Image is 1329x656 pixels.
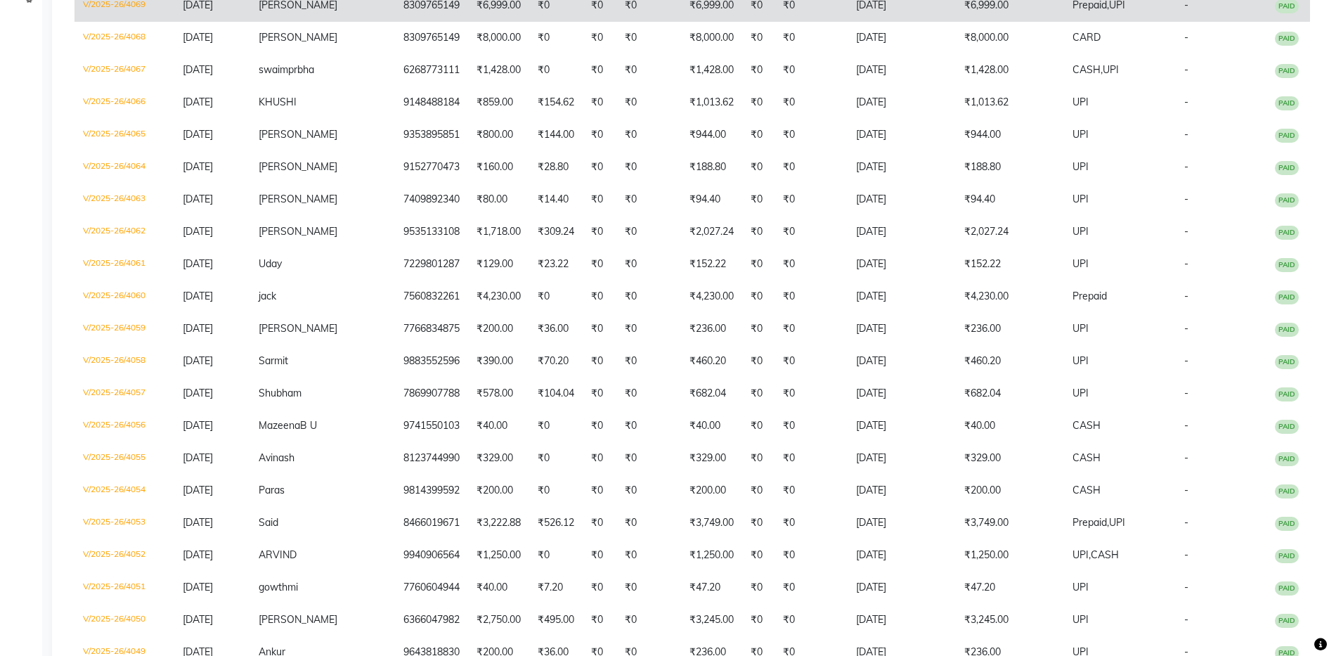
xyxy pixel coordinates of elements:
td: ₹682.04 [956,378,1064,410]
td: ₹70.20 [529,345,583,378]
td: ₹0 [616,86,681,119]
span: [DATE] [183,160,213,173]
span: UPI [1072,354,1089,367]
td: V/2025-26/4065 [74,119,174,151]
td: ₹188.80 [681,151,742,184]
td: ₹0 [616,184,681,216]
span: [DATE] [183,257,213,270]
span: KHUSHI [259,96,297,108]
td: ₹0 [583,54,616,86]
td: ₹0 [529,281,583,313]
span: - [1184,128,1188,141]
td: [DATE] [848,475,956,507]
td: ₹47.20 [681,572,742,604]
span: [DATE] [183,419,213,432]
td: ₹0 [583,313,616,345]
span: UPI [1072,128,1089,141]
td: ₹0 [616,54,681,86]
td: ₹154.62 [529,86,583,119]
td: ₹0 [583,475,616,507]
td: 7409892340 [395,184,468,216]
span: Uday [259,257,282,270]
span: [DATE] [183,387,213,399]
td: 9940906564 [395,539,468,572]
span: PAID [1275,484,1299,499]
span: - [1184,160,1188,173]
span: [DATE] [183,322,213,335]
span: UPI [1072,387,1089,399]
td: ₹94.40 [681,184,742,216]
span: PAID [1275,32,1299,46]
td: ₹0 [742,313,774,345]
td: V/2025-26/4061 [74,248,174,281]
td: ₹0 [774,119,848,151]
td: V/2025-26/4068 [74,22,174,54]
td: ₹0 [774,216,848,248]
td: ₹40.00 [956,410,1064,442]
td: ₹0 [583,86,616,119]
span: PAID [1275,161,1299,175]
td: ₹236.00 [956,313,1064,345]
td: ₹14.40 [529,184,583,216]
span: [DATE] [183,290,213,302]
td: ₹0 [742,248,774,281]
td: V/2025-26/4055 [74,442,174,475]
span: [DATE] [183,31,213,44]
td: ₹0 [616,507,681,539]
td: ₹0 [616,539,681,572]
td: ₹526.12 [529,507,583,539]
span: Shubham [259,387,302,399]
td: ₹2,027.24 [681,216,742,248]
td: 8123744990 [395,442,468,475]
td: V/2025-26/4059 [74,313,174,345]
td: ₹1,250.00 [956,539,1064,572]
td: V/2025-26/4063 [74,184,174,216]
td: ₹4,230.00 [468,281,529,313]
td: ₹0 [774,54,848,86]
td: ₹0 [616,22,681,54]
td: ₹0 [774,410,848,442]
td: ₹1,250.00 [468,539,529,572]
td: ₹0 [583,151,616,184]
td: ₹4,230.00 [681,281,742,313]
td: ₹0 [583,442,616,475]
td: ₹2,027.24 [956,216,1064,248]
span: - [1184,387,1188,399]
span: - [1184,193,1188,205]
td: ₹7.20 [529,572,583,604]
td: [DATE] [848,54,956,86]
span: - [1184,290,1188,302]
span: [DATE] [183,63,213,76]
td: ₹1,250.00 [681,539,742,572]
span: PAID [1275,387,1299,401]
td: V/2025-26/4053 [74,507,174,539]
td: ₹1,428.00 [681,54,742,86]
span: [PERSON_NAME] [259,31,337,44]
td: 7560832261 [395,281,468,313]
td: ₹40.00 [468,572,529,604]
td: ₹0 [583,507,616,539]
span: PAID [1275,323,1299,337]
span: - [1184,484,1188,496]
span: [PERSON_NAME] [259,160,337,173]
td: 9814399592 [395,475,468,507]
td: ₹8,000.00 [956,22,1064,54]
span: - [1184,354,1188,367]
td: ₹0 [742,281,774,313]
td: ₹0 [616,410,681,442]
td: ₹36.00 [529,313,583,345]
td: ₹0 [774,539,848,572]
td: ₹1,428.00 [956,54,1064,86]
td: ₹40.00 [681,410,742,442]
span: UPI [1072,322,1089,335]
td: [DATE] [848,410,956,442]
td: ₹3,749.00 [681,507,742,539]
td: ₹0 [742,507,774,539]
td: ₹460.20 [956,345,1064,378]
td: ₹329.00 [681,442,742,475]
td: ₹0 [616,248,681,281]
span: [DATE] [183,516,213,529]
span: CASH [1072,419,1101,432]
span: UPI [1072,160,1089,173]
td: ₹0 [774,345,848,378]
